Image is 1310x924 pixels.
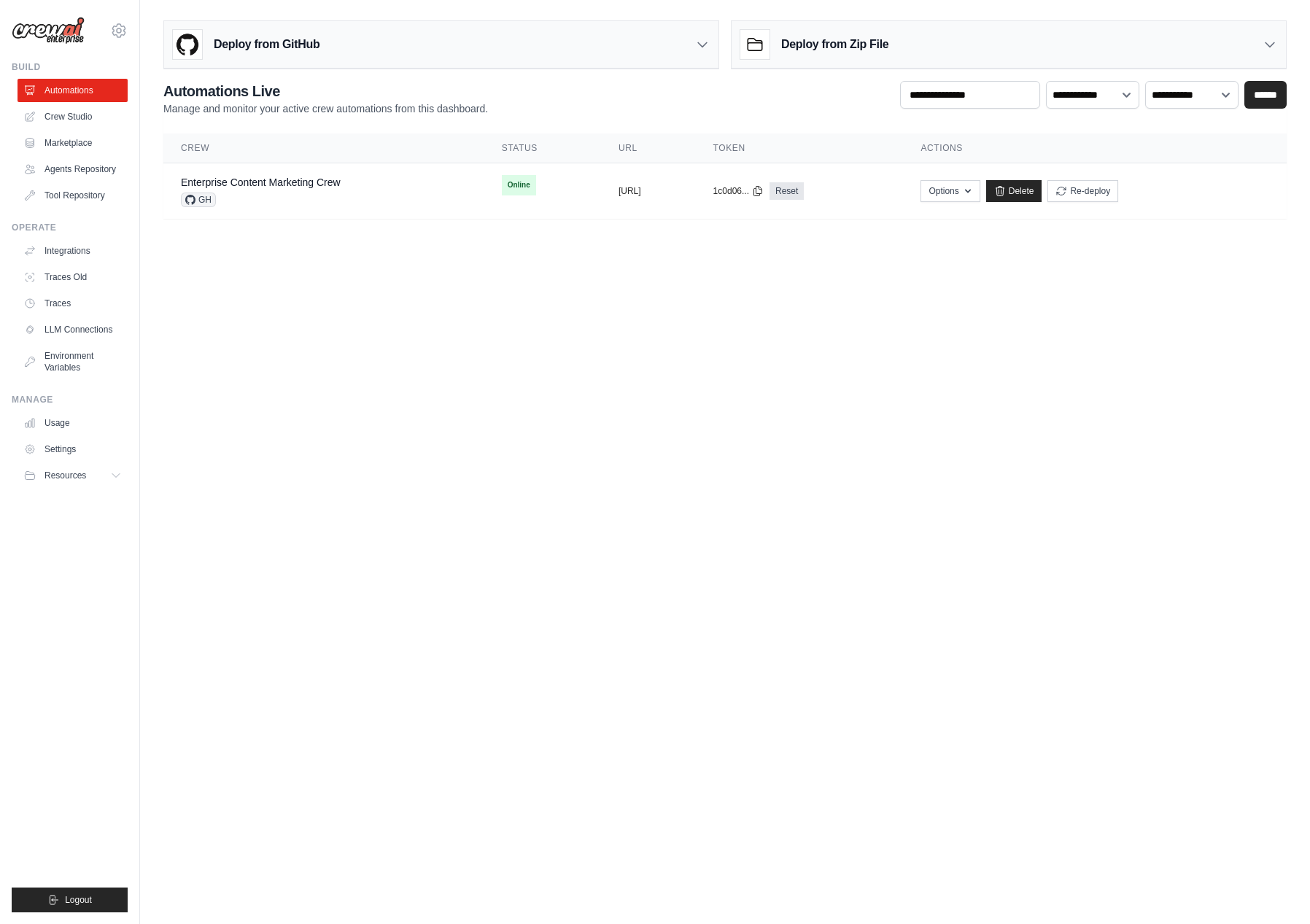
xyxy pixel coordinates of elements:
th: Token [696,133,904,163]
a: Settings [18,438,128,461]
a: Delete [986,180,1042,202]
th: URL [601,133,696,163]
p: Manage and monitor your active crew automations from this dashboard. [163,101,488,116]
span: Logout [65,894,92,906]
a: Marketplace [18,131,128,155]
a: Reset [770,182,804,200]
span: Online [502,175,536,195]
h3: Deploy from GitHub [214,36,319,53]
div: Build [12,61,128,73]
a: Environment Variables [18,344,128,379]
a: Agents Repository [18,158,128,181]
img: GitHub Logo [173,30,202,59]
th: Status [484,133,601,163]
button: Resources [18,464,128,487]
a: Crew Studio [18,105,128,128]
a: Automations [18,79,128,102]
button: Logout [12,888,128,912]
a: Enterprise Content Marketing Crew [181,176,341,188]
a: Tool Repository [18,184,128,207]
a: Traces [18,292,128,315]
a: Usage [18,411,128,435]
div: Operate [12,222,128,233]
th: Crew [163,133,484,163]
h2: Automations Live [163,81,488,101]
span: Resources [44,470,86,481]
div: Manage [12,394,128,405]
a: Traces Old [18,265,128,289]
button: 1c0d06... [713,185,764,197]
button: Options [921,180,980,202]
button: Re-deploy [1047,180,1118,202]
span: GH [181,193,216,207]
img: Logo [12,17,85,44]
a: Integrations [18,239,128,263]
h3: Deploy from Zip File [781,36,888,53]
th: Actions [903,133,1287,163]
a: LLM Connections [18,318,128,341]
